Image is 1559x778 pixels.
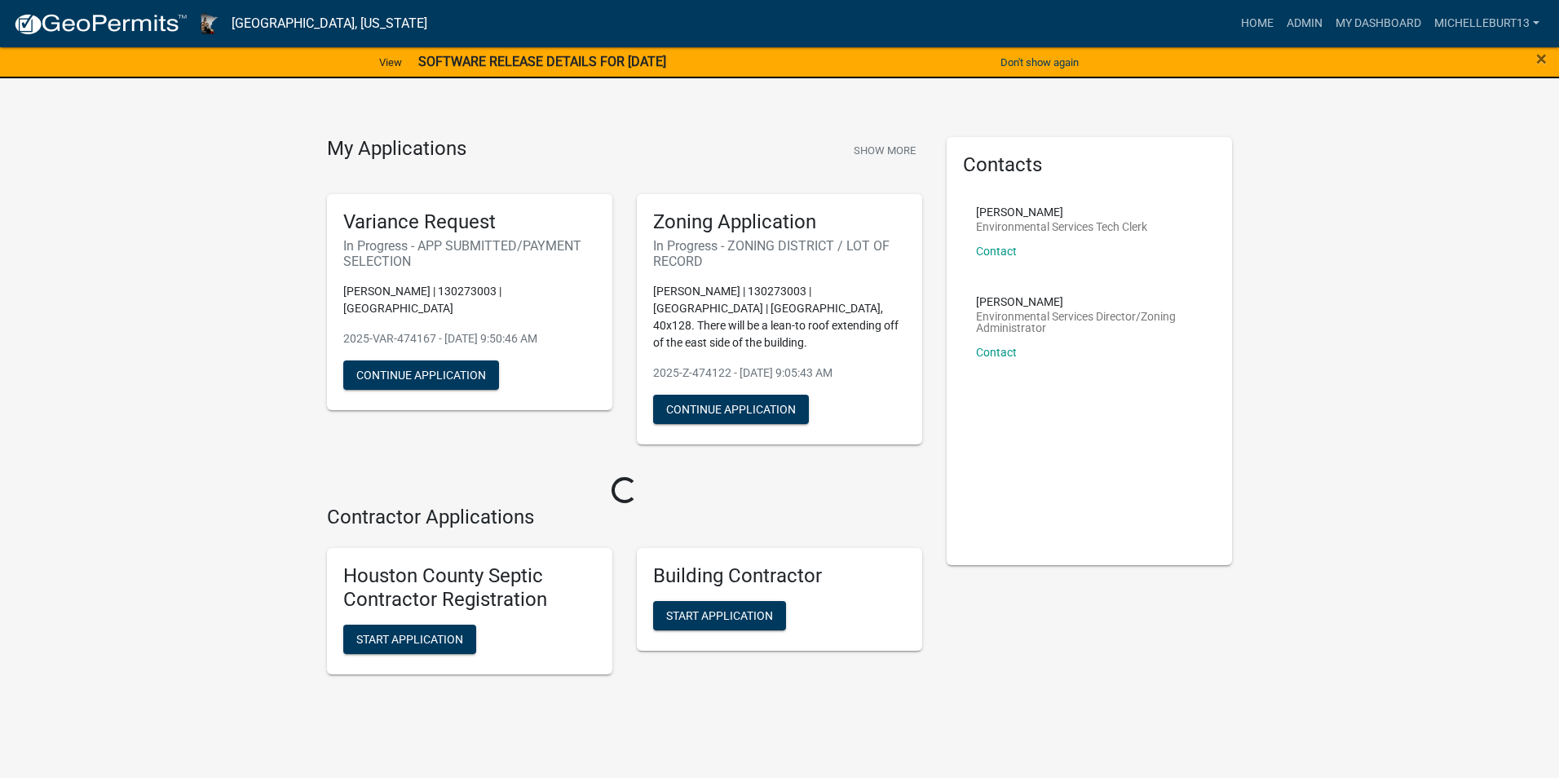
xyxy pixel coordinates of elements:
[976,221,1147,232] p: Environmental Services Tech Clerk
[343,210,596,234] h5: Variance Request
[653,564,906,588] h5: Building Contractor
[232,10,427,38] a: [GEOGRAPHIC_DATA], [US_STATE]
[994,49,1085,76] button: Don't show again
[343,330,596,347] p: 2025-VAR-474167 - [DATE] 9:50:46 AM
[1428,8,1546,39] a: michelleburt13
[976,311,1203,334] p: Environmental Services Director/Zoning Administrator
[327,506,922,529] h4: Contractor Applications
[1329,8,1428,39] a: My Dashboard
[666,609,773,622] span: Start Application
[976,245,1017,258] a: Contact
[1536,47,1547,70] span: ×
[1280,8,1329,39] a: Admin
[976,206,1147,218] p: [PERSON_NAME]
[653,238,906,269] h6: In Progress - ZONING DISTRICT / LOT OF RECORD
[343,360,499,390] button: Continue Application
[963,153,1216,177] h5: Contacts
[343,283,596,317] p: [PERSON_NAME] | 130273003 | [GEOGRAPHIC_DATA]
[356,633,463,646] span: Start Application
[343,564,596,612] h5: Houston County Septic Contractor Registration
[1234,8,1280,39] a: Home
[343,625,476,654] button: Start Application
[976,346,1017,359] a: Contact
[976,296,1203,307] p: [PERSON_NAME]
[653,601,786,630] button: Start Application
[1536,49,1547,69] button: Close
[418,54,666,69] strong: SOFTWARE RELEASE DETAILS FOR [DATE]
[373,49,409,76] a: View
[653,283,906,351] p: [PERSON_NAME] | 130273003 | [GEOGRAPHIC_DATA] | [GEOGRAPHIC_DATA], 40x128. There will be a lean-t...
[343,238,596,269] h6: In Progress - APP SUBMITTED/PAYMENT SELECTION
[327,506,922,687] wm-workflow-list-section: Contractor Applications
[653,365,906,382] p: 2025-Z-474122 - [DATE] 9:05:43 AM
[201,12,219,34] img: Houston County, Minnesota
[847,137,922,164] button: Show More
[653,395,809,424] button: Continue Application
[653,210,906,234] h5: Zoning Application
[327,137,466,161] h4: My Applications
